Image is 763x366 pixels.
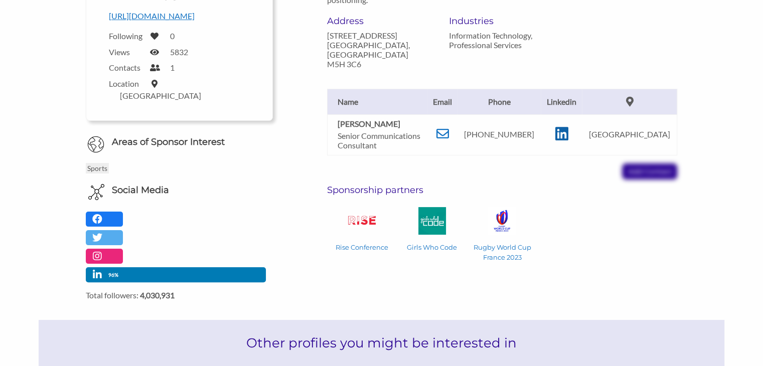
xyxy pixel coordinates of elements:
[78,136,280,148] h6: Areas of Sponsor Interest
[327,89,427,114] th: Name
[327,40,434,59] p: [GEOGRAPHIC_DATA], [GEOGRAPHIC_DATA]
[457,89,541,114] th: Phone
[108,270,121,280] p: 96%
[448,31,555,50] p: Information Technology, Professional Services
[88,184,104,200] img: Social Media Icon
[170,47,188,57] label: 5832
[418,207,446,235] img: Girls Who Code Logo
[109,79,144,88] label: Location
[112,184,169,197] h6: Social Media
[488,207,516,235] img: Rugby World Cup France 2023 Logo
[170,63,175,72] label: 1
[587,129,672,139] p: [GEOGRAPHIC_DATA]
[400,242,464,252] p: Girls Who Code
[448,16,555,27] h6: Industries
[338,131,423,150] p: Senior Communications Consultant
[120,91,201,100] label: [GEOGRAPHIC_DATA]
[463,129,536,139] p: [PHONE_NUMBER]
[87,136,104,153] img: Globe Icon
[170,31,175,41] label: 0
[327,31,434,40] p: [STREET_ADDRESS]
[327,16,434,27] h6: Address
[327,59,434,69] p: M5H 3C6
[331,242,394,252] p: Rise Conference
[471,242,534,262] p: Rugby World Cup France 2023
[39,320,724,366] h2: Other profiles you might be interested in
[348,214,376,228] img: Rise Conference Logo
[109,47,144,57] label: Views
[86,163,109,173] p: Sports
[109,10,250,23] p: [URL][DOMAIN_NAME]
[86,290,273,300] label: Total followers:
[109,31,144,41] label: Following
[427,89,457,114] th: Email
[338,119,400,128] b: [PERSON_NAME]
[140,290,175,300] strong: 4,030,931
[109,63,144,72] label: Contacts
[541,89,582,114] th: Linkedin
[327,185,678,196] h6: Sponsorship partners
